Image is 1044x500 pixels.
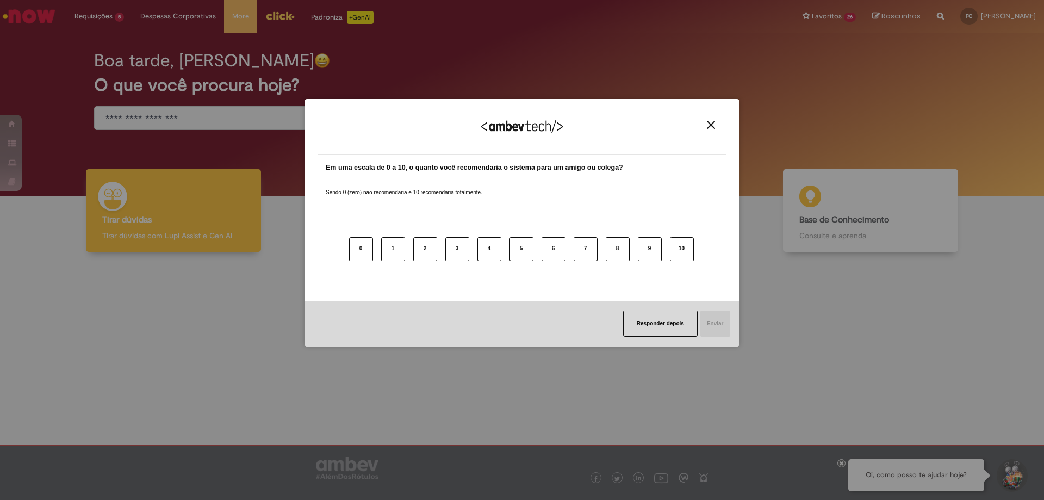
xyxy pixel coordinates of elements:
[326,163,623,173] label: Em uma escala de 0 a 10, o quanto você recomendaria o sistema para um amigo ou colega?
[381,237,405,261] button: 1
[704,120,718,129] button: Close
[445,237,469,261] button: 3
[477,237,501,261] button: 4
[326,176,482,196] label: Sendo 0 (zero) não recomendaria e 10 recomendaria totalmente.
[623,311,698,337] button: Responder depois
[413,237,437,261] button: 2
[574,237,598,261] button: 7
[638,237,662,261] button: 9
[606,237,630,261] button: 8
[481,120,563,133] img: Logo Ambevtech
[670,237,694,261] button: 10
[349,237,373,261] button: 0
[707,121,715,129] img: Close
[542,237,565,261] button: 6
[509,237,533,261] button: 5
